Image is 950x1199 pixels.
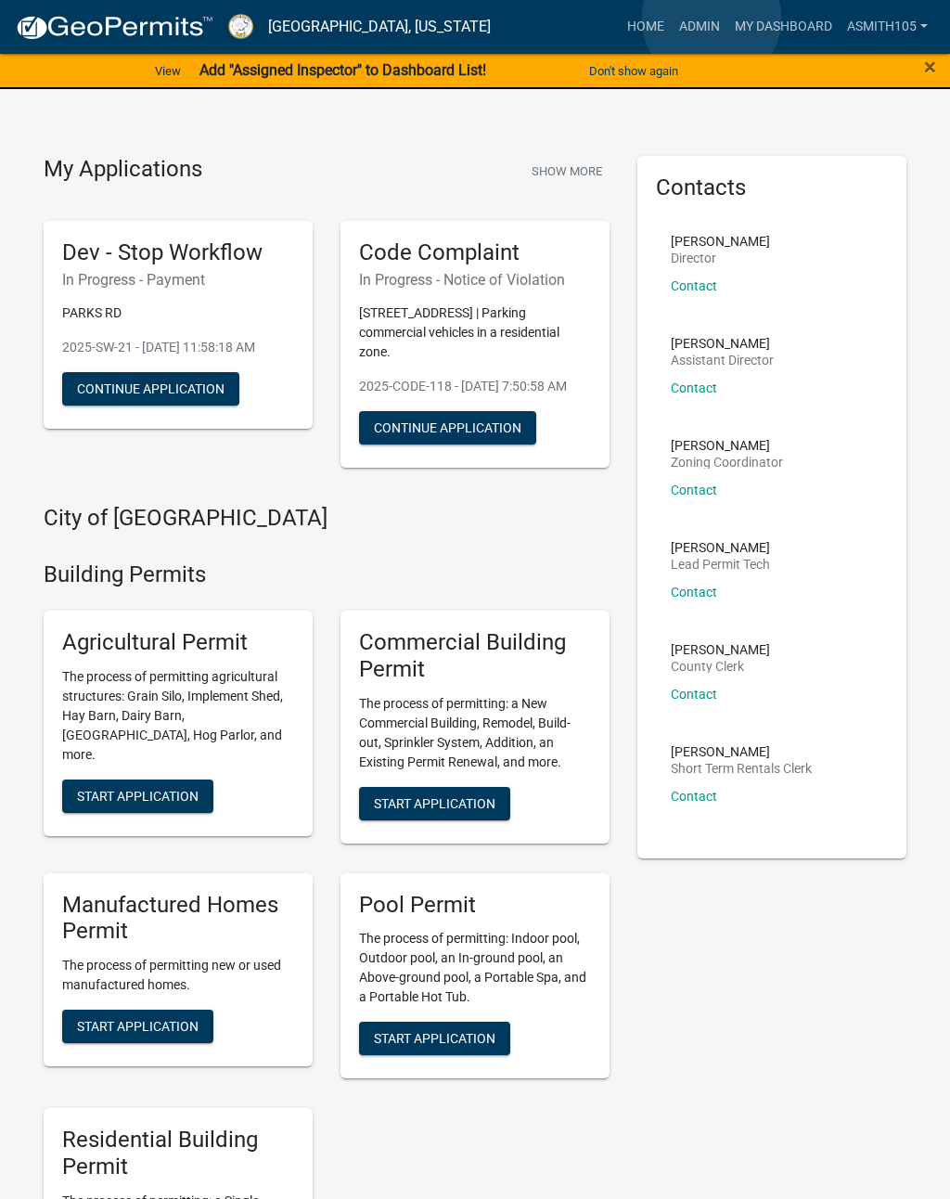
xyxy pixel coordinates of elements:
h5: Commercial Building Permit [359,629,591,683]
p: [PERSON_NAME] [671,235,770,248]
h6: In Progress - Notice of Violation [359,271,591,289]
h4: My Applications [44,156,202,184]
button: Start Application [62,1010,213,1043]
h5: Contacts [656,174,888,201]
button: Don't show again [582,56,686,86]
span: Start Application [77,1019,199,1034]
p: [PERSON_NAME] [671,439,783,452]
h4: City of [GEOGRAPHIC_DATA] [44,505,610,532]
strong: Add "Assigned Inspector" to Dashboard List! [199,61,486,79]
a: View [148,56,188,86]
a: Contact [671,789,717,804]
span: × [924,54,936,80]
p: The process of permitting: Indoor pool, Outdoor pool, an In-ground pool, an Above-ground pool, a ... [359,929,591,1007]
button: Continue Application [359,411,536,445]
h6: In Progress - Payment [62,271,294,289]
h5: Code Complaint [359,239,591,266]
p: Short Term Rentals Clerk [671,762,812,775]
button: Start Application [62,780,213,813]
p: Assistant Director [671,354,774,367]
p: County Clerk [671,660,770,673]
img: Putnam County, Georgia [228,14,253,39]
a: Contact [671,687,717,702]
h5: Dev - Stop Workflow [62,239,294,266]
p: [STREET_ADDRESS] | Parking commercial vehicles in a residential zone. [359,303,591,362]
p: [PERSON_NAME] [671,541,770,554]
h5: Agricultural Permit [62,629,294,656]
a: [GEOGRAPHIC_DATA], [US_STATE] [268,11,491,43]
p: [PERSON_NAME] [671,745,812,758]
p: Lead Permit Tech [671,558,770,571]
a: Contact [671,380,717,395]
button: Continue Application [62,372,239,406]
a: My Dashboard [727,9,840,45]
h5: Manufactured Homes Permit [62,892,294,946]
h5: Residential Building Permit [62,1127,294,1180]
p: PARKS RD [62,303,294,323]
button: Start Application [359,1022,510,1055]
button: Close [924,56,936,78]
p: The process of permitting: a New Commercial Building, Remodel, Build-out, Sprinkler System, Addit... [359,694,591,772]
a: Contact [671,278,717,293]
span: Start Application [77,788,199,803]
span: Start Application [374,1031,495,1046]
a: Home [620,9,672,45]
button: Show More [524,156,610,187]
h5: Pool Permit [359,892,591,919]
p: [PERSON_NAME] [671,337,774,350]
p: Zoning Coordinator [671,456,783,469]
a: Admin [672,9,727,45]
a: asmith105 [840,9,935,45]
h4: Building Permits [44,561,610,588]
button: Start Application [359,787,510,820]
p: Director [671,251,770,264]
p: 2025-CODE-118 - [DATE] 7:50:58 AM [359,377,591,396]
span: Start Application [374,795,495,810]
p: 2025-SW-21 - [DATE] 11:58:18 AM [62,338,294,357]
a: Contact [671,585,717,599]
p: The process of permitting agricultural structures: Grain Silo, Implement Shed, Hay Barn, Dairy Ba... [62,667,294,765]
a: Contact [671,483,717,497]
p: [PERSON_NAME] [671,643,770,656]
p: The process of permitting new or used manufactured homes. [62,956,294,995]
